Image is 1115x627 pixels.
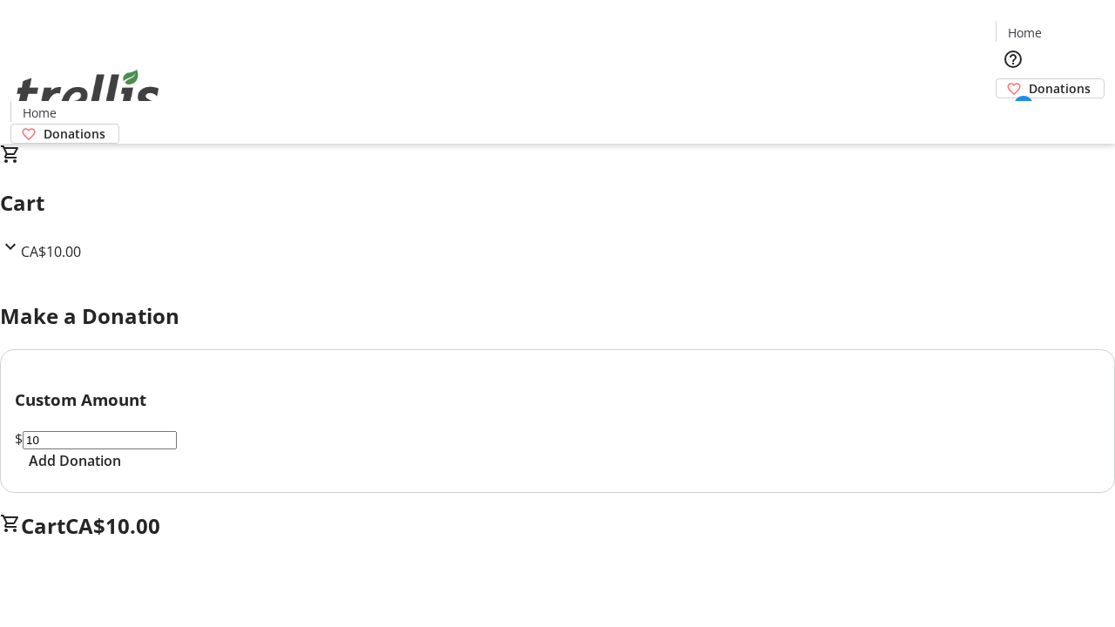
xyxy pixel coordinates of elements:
[1029,79,1091,98] span: Donations
[10,124,119,144] a: Donations
[15,388,1100,412] h3: Custom Amount
[11,104,67,122] a: Home
[15,429,23,448] span: $
[10,51,166,138] img: Orient E2E Organization fs8foMX7hG's Logo
[15,450,135,471] button: Add Donation
[44,125,105,143] span: Donations
[1008,24,1042,42] span: Home
[23,104,57,122] span: Home
[996,42,1031,77] button: Help
[996,78,1105,98] a: Donations
[65,511,160,540] span: CA$10.00
[996,98,1031,133] button: Cart
[997,24,1052,42] a: Home
[21,242,81,261] span: CA$10.00
[23,431,177,449] input: Donation Amount
[29,450,121,471] span: Add Donation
